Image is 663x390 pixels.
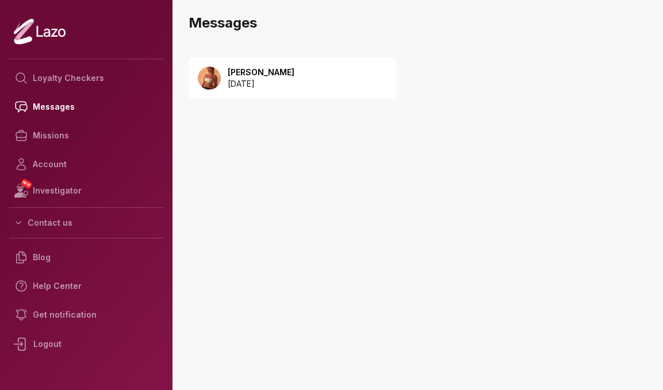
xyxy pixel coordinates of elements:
[9,213,163,233] button: Contact us
[189,14,654,32] h3: Messages
[9,64,163,92] a: Loyalty Checkers
[9,243,163,272] a: Blog
[9,121,163,150] a: Missions
[9,179,163,203] a: NEWInvestigator
[9,150,163,179] a: Account
[9,300,163,329] a: Get notification
[198,67,221,90] img: 5dd41377-3645-4864-a336-8eda7bc24f8f
[9,272,163,300] a: Help Center
[228,78,294,90] p: [DATE]
[20,178,33,190] span: NEW
[228,67,294,78] p: [PERSON_NAME]
[9,92,163,121] a: Messages
[9,329,163,359] div: Logout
